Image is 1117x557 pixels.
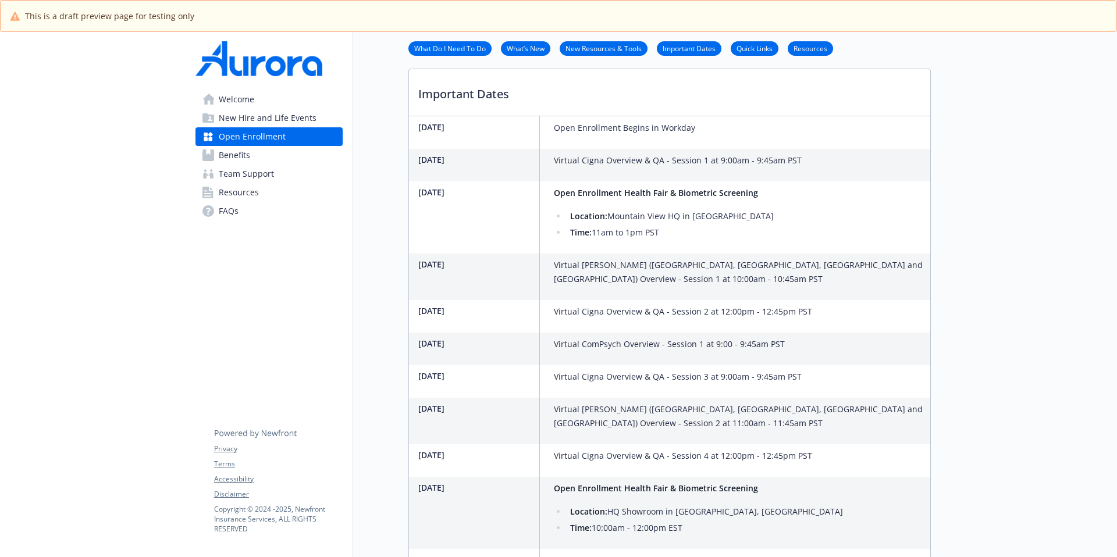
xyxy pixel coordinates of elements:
p: Important Dates [409,69,930,112]
p: [DATE] [418,258,535,270]
a: New Hire and Life Events [195,109,343,127]
a: What Do I Need To Do [408,42,492,53]
p: [DATE] [418,186,535,198]
span: Benefits [219,146,250,165]
a: Important Dates [657,42,721,53]
a: New Resources & Tools [560,42,648,53]
p: [DATE] [418,121,535,133]
li: 10:00am - 12:00pm EST [567,521,843,535]
a: Privacy [214,444,342,454]
a: Welcome [195,90,343,109]
a: Accessibility [214,474,342,484]
p: Virtual [PERSON_NAME] ([GEOGRAPHIC_DATA], [GEOGRAPHIC_DATA], [GEOGRAPHIC_DATA] and [GEOGRAPHIC_DA... [554,402,926,430]
span: Welcome [219,90,254,109]
strong: Location: [570,210,607,222]
p: [DATE] [418,337,535,349]
p: [DATE] [418,402,535,415]
a: Open Enrollment [195,127,343,146]
p: [DATE] [418,481,535,494]
a: FAQs [195,202,343,220]
li: 11am to 1pm PST [567,226,774,240]
p: Open Enrollment Begins in Workday [554,121,695,135]
p: Copyright © 2024 - 2025 , Newfront Insurance Services, ALL RIGHTS RESERVED [214,504,342,534]
a: Benefits [195,146,343,165]
p: Virtual ComPsych Overview - Session 1 at 9:00 - 9:45am PST [554,337,785,351]
span: Resources [219,183,259,202]
strong: Open Enrollment Health Fair & Biometric Screening [554,483,758,494]
li: Mountain View HQ in [GEOGRAPHIC_DATA] [567,209,774,223]
p: [DATE] [418,370,535,382]
a: Resources [788,42,833,53]
span: New Hire and Life Events [219,109,316,127]
strong: Time: [570,522,592,533]
a: Quick Links [731,42,778,53]
p: Virtual [PERSON_NAME] ([GEOGRAPHIC_DATA], [GEOGRAPHIC_DATA], [GEOGRAPHIC_DATA] and [GEOGRAPHIC_DA... [554,258,926,286]
a: What’s New [501,42,550,53]
span: FAQs [219,202,239,220]
p: Virtual Cigna Overview & QA - Session 1 at 9:00am - 9:45am PST [554,153,802,167]
strong: Time: [570,227,592,238]
strong: Open Enrollment Health Fair & Biometric Screening [554,187,758,198]
a: Resources [195,183,343,202]
p: Virtual Cigna Overview & QA - Session 2 at 12:00pm - 12:45pm PST [554,305,812,319]
a: Team Support [195,165,343,183]
p: Virtual Cigna Overview & QA - Session 4 at 12:00pm - 12:45pm PST [554,449,812,463]
a: Disclaimer [214,489,342,499]
p: [DATE] [418,305,535,317]
span: Open Enrollment [219,127,286,146]
strong: Location: [570,506,607,517]
p: [DATE] [418,153,535,166]
p: Virtual Cigna Overview & QA - Session 3 at 9:00am - 9:45am PST [554,370,802,384]
a: Terms [214,459,342,469]
li: HQ Showroom in [GEOGRAPHIC_DATA], [GEOGRAPHIC_DATA] [567,505,843,519]
span: Team Support [219,165,274,183]
p: [DATE] [418,449,535,461]
span: This is a draft preview page for testing only [25,10,194,22]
